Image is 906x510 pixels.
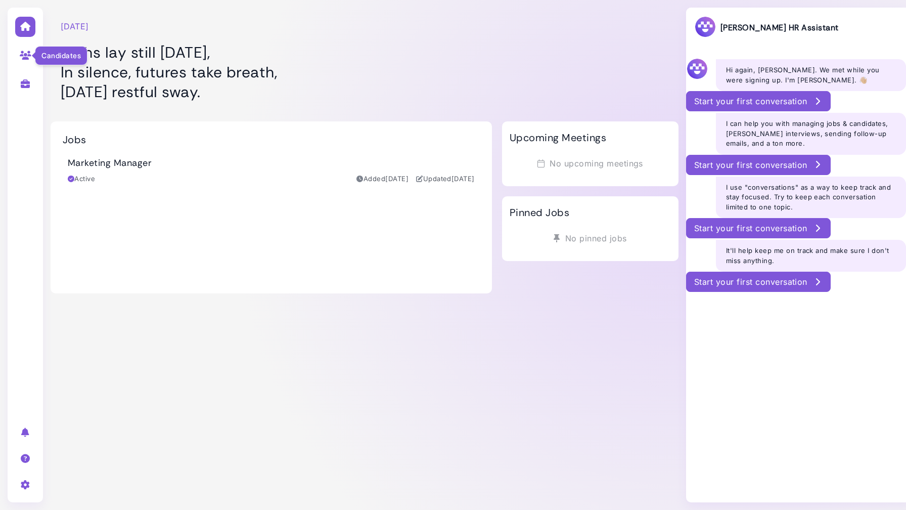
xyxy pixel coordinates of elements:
[686,272,831,292] button: Start your first conversation
[63,134,86,146] h2: Jobs
[510,229,671,248] div: No pinned jobs
[686,218,831,238] button: Start your first conversation
[61,20,89,32] time: [DATE]
[10,41,41,68] a: Candidates
[510,206,569,219] h2: Pinned Jobs
[35,46,87,65] div: Candidates
[716,240,906,272] div: It'll help keep me on track and make sure I don't miss anything.
[694,159,823,171] div: Start your first conversation
[61,42,482,102] h1: Paths lay still [DATE], In silence, futures take breath, [DATE] restful sway.
[694,95,823,107] div: Start your first conversation
[385,175,409,183] time: Aug 22, 2025
[686,155,831,175] button: Start your first conversation
[68,158,152,169] h3: Marketing Manager
[694,222,823,234] div: Start your first conversation
[63,146,480,196] a: Marketing Manager Active Added[DATE] Updated[DATE]
[694,276,823,288] div: Start your first conversation
[68,174,95,184] div: Active
[694,16,838,39] h3: [PERSON_NAME] HR Assistant
[716,177,906,219] div: I use "conversations" as a way to keep track and stay focused. Try to keep each conversation limi...
[356,174,409,184] div: Added
[416,174,475,184] div: Updated
[510,154,671,173] div: No upcoming meetings
[510,132,606,144] h2: Upcoming Meetings
[716,113,906,155] div: I can help you with managing jobs & candidates, [PERSON_NAME] interviews, sending follow-up email...
[451,175,475,183] time: Aug 23, 2025
[686,91,831,111] button: Start your first conversation
[716,59,906,91] div: Hi again, [PERSON_NAME]. We met while you were signing up. I'm [PERSON_NAME]. 👋🏼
